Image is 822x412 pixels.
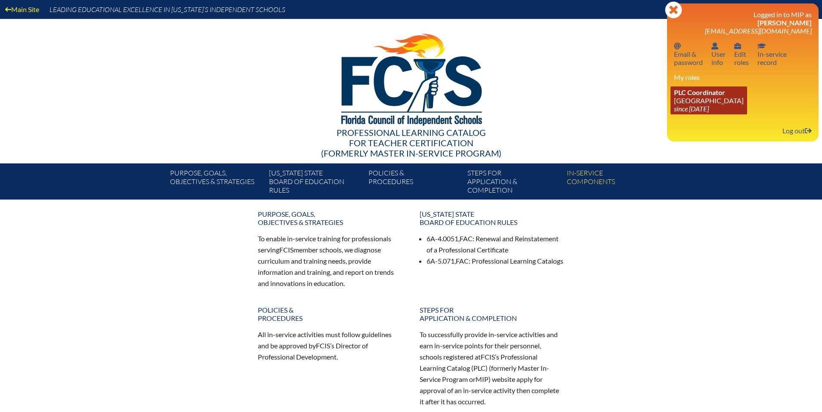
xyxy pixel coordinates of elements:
[253,206,408,230] a: Purpose, goals,objectives & strategies
[754,40,790,68] a: In-service recordIn-servicerecord
[674,43,681,49] svg: Email password
[426,255,564,267] li: 6A-5.071, : Professional Learning Catalogs
[460,234,473,243] span: FAC
[563,167,662,200] a: In-servicecomponents
[420,329,564,407] p: To successfully provide in-service activities and earn in-service points for their personnel, sch...
[163,127,659,158] div: Professional Learning Catalog (formerly Master In-service Program)
[316,341,330,350] span: FCIS
[253,302,408,326] a: Policies &Procedures
[167,167,266,200] a: Purpose, goals,objectives & strategies
[674,105,709,113] i: since [DATE]
[705,27,812,35] span: [EMAIL_ADDRESS][DOMAIN_NAME]
[258,233,402,289] p: To enable in-service training for professionals serving member schools, we diagnose curriculum an...
[464,167,563,200] a: Steps forapplication & completion
[322,19,500,136] img: FCISlogo221.eps
[456,257,469,265] span: FAC
[734,43,741,49] svg: User info
[805,127,812,134] svg: Log out
[671,86,747,114] a: PLC Coordinator [GEOGRAPHIC_DATA] since [DATE]
[674,10,812,35] h3: Logged in to MIP as
[779,125,815,136] a: Log outLog out
[665,1,682,18] svg: Close
[473,364,485,372] span: PLC
[711,43,718,49] svg: User info
[671,40,706,68] a: Email passwordEmail &password
[426,233,564,255] li: 6A-4.0051, : Renewal and Reinstatement of a Professional Certificate
[365,167,464,200] a: Policies &Procedures
[481,353,495,361] span: FCIS
[279,246,294,254] span: FCIS
[349,138,473,148] span: for Teacher Certification
[414,206,569,230] a: [US_STATE] StateBoard of Education rules
[731,40,752,68] a: User infoEditroles
[258,329,402,363] p: All in-service activities must follow guidelines and be approved by ’s Director of Professional D...
[708,40,729,68] a: User infoUserinfo
[674,73,812,81] h3: My roles
[674,88,725,96] span: PLC Coordinator
[757,43,766,49] svg: In-service record
[476,375,488,383] span: MIP
[414,302,569,326] a: Steps forapplication & completion
[266,167,365,200] a: [US_STATE] StateBoard of Education rules
[2,3,43,15] a: Main Site
[757,18,812,27] span: [PERSON_NAME]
